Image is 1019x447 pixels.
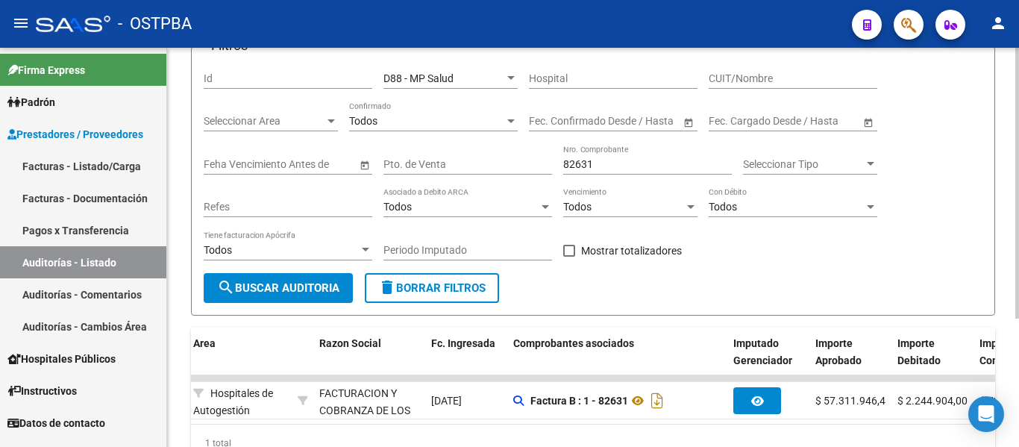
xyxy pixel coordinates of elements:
div: - 30715497456 [319,385,419,416]
span: Borrar Filtros [378,281,486,295]
span: Instructivos [7,383,77,399]
span: Todos [383,201,412,213]
mat-icon: menu [12,14,30,32]
mat-icon: delete [378,278,396,296]
datatable-header-cell: Area [187,328,292,393]
span: Prestadores / Proveedores [7,126,143,143]
span: - OSTPBA [118,7,192,40]
span: Seleccionar Area [204,115,324,128]
span: Hospitales de Autogestión [193,387,273,416]
datatable-header-cell: Fc. Ingresada [425,328,507,393]
strong: Factura B : 1 - 82631 [530,395,628,407]
button: Open calendar [357,157,372,172]
button: Open calendar [860,114,876,130]
datatable-header-cell: Razon Social [313,328,425,393]
input: End date [768,115,841,128]
span: Padrón [7,94,55,110]
span: Todos [349,115,377,127]
span: Razon Social [319,337,381,349]
span: Importe Aprobado [815,337,862,366]
mat-icon: person [989,14,1007,32]
i: Descargar documento [648,389,667,413]
span: Datos de contacto [7,415,105,431]
span: Todos [204,244,232,256]
button: Buscar Auditoria [204,273,353,303]
span: Area [193,337,216,349]
button: Borrar Filtros [365,273,499,303]
span: Hospitales Públicos [7,351,116,367]
span: $ 57.311.946,43 [815,395,891,407]
span: $ 2.244.904,00 [897,395,968,407]
span: D88 - MP Salud [383,72,454,84]
datatable-header-cell: Comprobantes asociados [507,328,727,393]
span: Imputado Gerenciador [733,337,792,366]
span: Seleccionar Tipo [743,158,864,171]
span: Todos [709,201,737,213]
input: Start date [709,115,755,128]
span: Importe Debitado [897,337,941,366]
datatable-header-cell: Imputado Gerenciador [727,328,809,393]
mat-icon: search [217,278,235,296]
input: Start date [529,115,575,128]
span: Comprobantes asociados [513,337,634,349]
span: Mostrar totalizadores [581,242,682,260]
span: Buscar Auditoria [217,281,339,295]
div: Open Intercom Messenger [968,396,1004,432]
datatable-header-cell: Importe Aprobado [809,328,891,393]
span: Firma Express [7,62,85,78]
span: Fc. Ingresada [431,337,495,349]
input: End date [588,115,661,128]
datatable-header-cell: Importe Debitado [891,328,973,393]
button: Open calendar [680,114,696,130]
span: Todos [563,201,592,213]
span: [DATE] [431,395,462,407]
